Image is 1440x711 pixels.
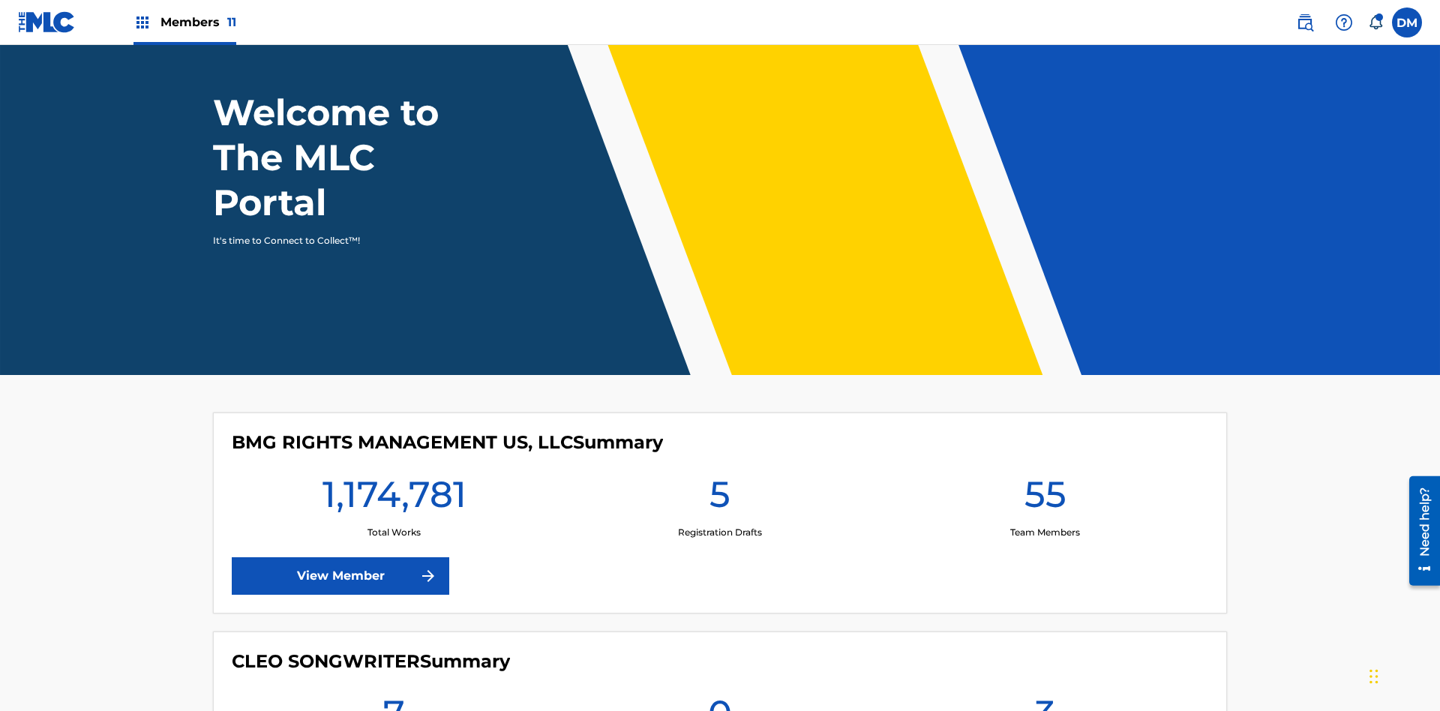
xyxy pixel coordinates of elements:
p: Total Works [367,526,421,539]
img: help [1335,13,1353,31]
h1: Welcome to The MLC Portal [213,90,493,225]
div: Notifications [1368,15,1383,30]
span: 11 [227,15,236,29]
p: Team Members [1010,526,1080,539]
div: User Menu [1392,7,1422,37]
h1: 1,174,781 [322,472,466,526]
span: Members [160,13,236,31]
iframe: Resource Center [1398,470,1440,593]
img: Top Rightsholders [133,13,151,31]
h1: 5 [709,472,730,526]
img: MLC Logo [18,11,76,33]
div: Help [1329,7,1359,37]
iframe: Chat Widget [1365,639,1440,711]
a: View Member [232,557,449,595]
h1: 55 [1024,472,1066,526]
h4: BMG RIGHTS MANAGEMENT US, LLC [232,431,663,454]
img: search [1296,13,1314,31]
div: Drag [1369,654,1378,699]
a: Public Search [1290,7,1320,37]
h4: CLEO SONGWRITER [232,650,510,673]
img: f7272a7cc735f4ea7f67.svg [419,567,437,585]
p: Registration Drafts [678,526,762,539]
p: It's time to Connect to Collect™! [213,234,473,247]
